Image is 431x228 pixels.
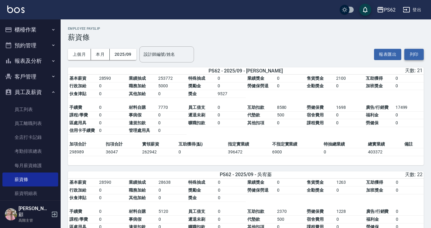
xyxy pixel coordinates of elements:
td: 6900 [271,148,322,156]
span: 勞健保 [366,120,379,125]
span: 代墊款 [247,112,260,117]
td: 28590 [98,75,127,82]
span: 事病假 [129,112,142,117]
img: Person [5,208,17,220]
span: 全勤獎金 [307,83,324,88]
td: 0 [98,82,127,90]
button: PS62 [374,4,398,16]
span: 遲退未刷 [188,217,205,222]
td: 0 [394,179,424,186]
td: 0 [216,179,246,186]
td: 0 [98,194,127,202]
button: 列印 [404,49,424,60]
td: 特抽總業績 [322,140,366,148]
td: 262942 [141,148,177,156]
button: 員工及薪資 [2,84,58,100]
td: 17499 [394,104,424,112]
td: 0 [394,82,424,90]
td: 0 [276,186,305,194]
span: 廣告/行銷費 [366,209,389,214]
span: PS62 - 2025/09 - 吳宥蓁 [220,172,272,178]
span: 特殊抽成 [188,180,205,185]
span: 獎金 [188,91,197,96]
span: 售貨獎金 [307,180,324,185]
td: 0 [157,127,187,135]
td: 0 [216,216,246,223]
a: 員工離職列表 [2,116,58,130]
td: 0 [98,111,127,119]
button: 登出 [400,4,424,15]
span: 員工借支 [188,209,205,214]
a: 薪資條 [2,173,58,186]
td: 0 [157,119,187,127]
td: 0 [216,186,246,194]
td: 28638 [157,179,187,186]
td: 0 [216,194,246,202]
td: 253772 [157,75,187,82]
button: 2025/09 [110,49,136,60]
span: 業績獎金 [247,180,264,185]
span: 其他加給 [129,91,146,96]
td: 0 [394,186,424,194]
td: 5120 [157,208,187,216]
td: 0 [98,104,127,112]
td: 0 [335,186,365,194]
h5: [PERSON_NAME]顧 [18,206,49,218]
td: 0 [216,119,246,127]
span: 售貨獎金 [307,76,324,81]
span: 伙食津貼 [69,91,86,96]
p: 高階主管 [18,218,49,223]
td: 0 [177,148,226,156]
span: 職務加給 [129,188,146,193]
img: Logo [7,5,25,13]
table: a dense table [68,75,424,141]
td: 0 [157,216,187,223]
span: 課程費用 [307,120,324,125]
td: 0 [216,208,246,216]
td: 0 [98,186,127,194]
span: 遲退未刷 [188,112,205,117]
td: 0 [394,119,424,127]
td: 0 [335,119,364,127]
td: 1698 [335,104,364,112]
td: 0 [394,75,424,82]
span: 互助扣款 [247,105,264,110]
td: 0 [394,216,424,223]
td: 0 [216,104,246,112]
span: 手續費 [69,209,82,214]
span: 獎金 [188,195,197,200]
span: 福利金 [366,112,379,117]
span: 代墊款 [247,217,260,222]
td: 0 [335,216,365,223]
span: 課程/學費 [69,112,88,117]
td: 總實業績 [366,140,403,148]
span: 材料自購 [129,105,146,110]
span: 互助扣款 [247,209,264,214]
span: 區處用具 [69,120,86,125]
span: 伙食津貼 [69,195,86,200]
button: 本月 [91,49,110,60]
td: 扣項合計 [104,140,141,148]
td: 實領薪資 [141,140,177,148]
td: 0 [98,216,127,223]
button: save [359,4,371,16]
span: 福利金 [366,217,379,222]
td: 0 [276,82,305,90]
span: 業績獎金 [247,76,264,81]
a: 薪資明細表 [2,186,58,200]
span: 基本薪資 [69,180,86,185]
td: 不指定實業績 [271,140,322,148]
td: 0 [276,179,305,186]
span: 宿舍費用 [307,217,324,222]
span: 曠職扣款 [188,120,205,125]
span: 宿舍費用 [307,112,324,117]
button: 櫃檯作業 [2,22,58,38]
span: 互助獲得 [366,180,383,185]
td: 36047 [104,148,141,156]
td: 1228 [335,208,365,216]
td: 8580 [276,104,305,112]
span: 業績抽成 [129,76,146,81]
span: 獎勵金 [188,83,201,88]
div: 天數: 22 [306,172,423,178]
td: 0 [98,119,127,127]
